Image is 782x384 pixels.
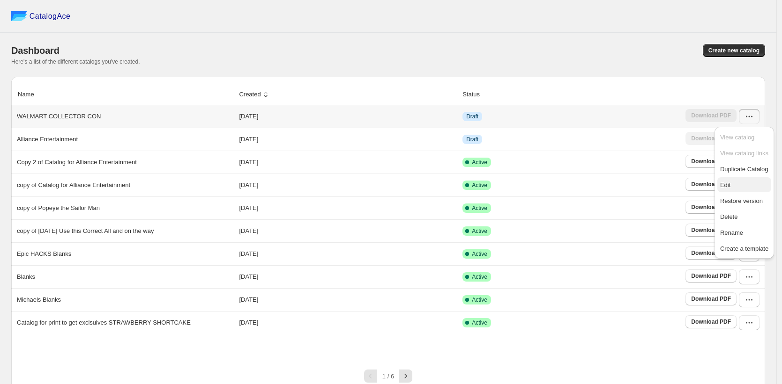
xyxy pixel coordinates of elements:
[472,296,487,304] span: Active
[17,318,191,327] p: Catalog for print to get exclsuives STRAWBERRY SHORTCAKE
[16,86,45,103] button: Name
[11,45,60,56] span: Dashboard
[11,11,27,21] img: catalog ace
[708,47,760,54] span: Create new catalog
[472,204,487,212] span: Active
[17,272,35,282] p: Blanks
[236,288,460,311] td: [DATE]
[691,249,731,257] span: Download PDF
[691,226,731,234] span: Download PDF
[236,196,460,219] td: [DATE]
[17,158,137,167] p: Copy 2 of Catalog for Alliance Entertainment
[236,242,460,265] td: [DATE]
[685,224,737,237] a: Download PDF
[691,318,731,326] span: Download PDF
[236,105,460,128] td: [DATE]
[720,229,743,236] span: Rename
[720,213,738,220] span: Delete
[236,128,460,151] td: [DATE]
[691,158,731,165] span: Download PDF
[720,150,768,157] span: View catalog links
[691,272,731,280] span: Download PDF
[17,135,78,144] p: Alliance Entertainment
[17,295,61,304] p: Michaels Blanks
[472,181,487,189] span: Active
[685,315,737,328] a: Download PDF
[466,113,478,120] span: Draft
[685,178,737,191] a: Download PDF
[685,269,737,283] a: Download PDF
[691,295,731,303] span: Download PDF
[472,273,487,281] span: Active
[236,151,460,174] td: [DATE]
[472,319,487,326] span: Active
[17,203,100,213] p: copy of Popeye the Sailor Man
[691,181,731,188] span: Download PDF
[461,86,491,103] button: Status
[720,197,763,204] span: Restore version
[720,245,768,252] span: Create a template
[720,134,754,141] span: View catalog
[17,181,130,190] p: copy of Catalog for Alliance Entertainment
[466,136,478,143] span: Draft
[685,292,737,305] a: Download PDF
[685,201,737,214] a: Download PDF
[685,155,737,168] a: Download PDF
[17,249,71,259] p: Epic HACKS Blanks
[17,112,101,121] p: WALMART COLLECTOR CON
[17,226,154,236] p: copy of [DATE] Use this Correct All and on the way
[703,44,765,57] button: Create new catalog
[685,246,737,260] a: Download PDF
[236,219,460,242] td: [DATE]
[238,86,271,103] button: Created
[236,265,460,288] td: [DATE]
[720,166,768,173] span: Duplicate Catalog
[472,227,487,235] span: Active
[472,250,487,258] span: Active
[11,58,140,65] span: Here's a list of the different catalogs you've created.
[30,12,71,21] span: CatalogAce
[691,203,731,211] span: Download PDF
[236,174,460,196] td: [DATE]
[236,311,460,334] td: [DATE]
[382,373,394,380] span: 1 / 6
[720,181,730,188] span: Edit
[472,159,487,166] span: Active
